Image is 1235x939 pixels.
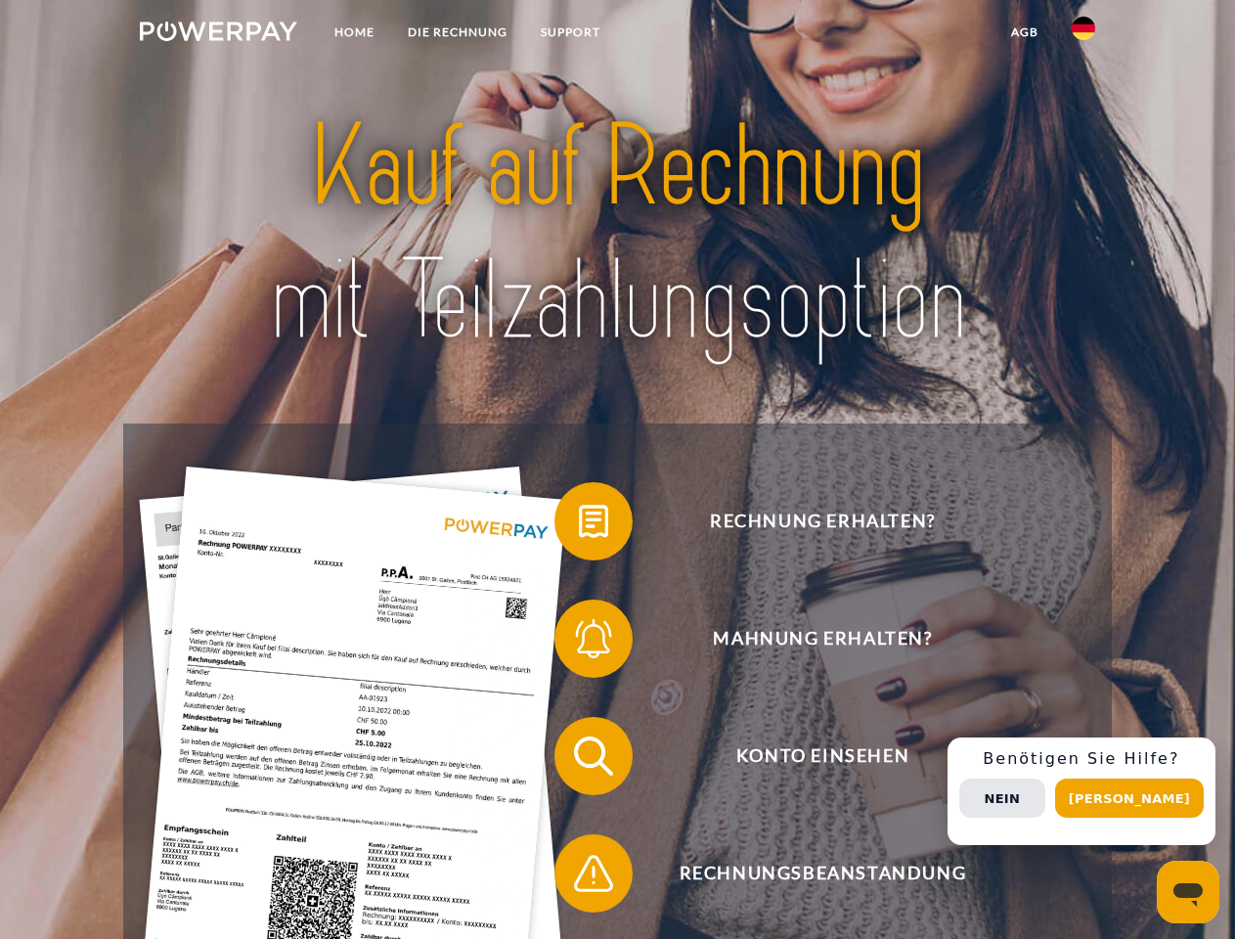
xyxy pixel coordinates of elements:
button: Rechnung erhalten? [554,482,1063,560]
img: de [1072,17,1095,40]
button: Mahnung erhalten? [554,600,1063,678]
iframe: Schaltfläche zum Öffnen des Messaging-Fensters [1157,861,1219,923]
img: qb_search.svg [569,732,618,781]
button: Konto einsehen [554,717,1063,795]
img: qb_bill.svg [569,497,618,546]
h3: Benötigen Sie Hilfe? [959,749,1204,769]
button: Rechnungsbeanstandung [554,834,1063,913]
div: Schnellhilfe [948,738,1215,845]
a: DIE RECHNUNG [391,15,524,50]
a: Home [318,15,391,50]
span: Rechnung erhalten? [583,482,1062,560]
a: agb [994,15,1055,50]
span: Konto einsehen [583,717,1062,795]
img: title-powerpay_de.svg [187,94,1048,375]
img: qb_bell.svg [569,614,618,663]
img: logo-powerpay-white.svg [140,22,297,41]
button: Nein [959,779,1045,818]
span: Mahnung erhalten? [583,600,1062,678]
img: qb_warning.svg [569,849,618,898]
button: [PERSON_NAME] [1055,779,1204,818]
a: SUPPORT [524,15,617,50]
span: Rechnungsbeanstandung [583,834,1062,913]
